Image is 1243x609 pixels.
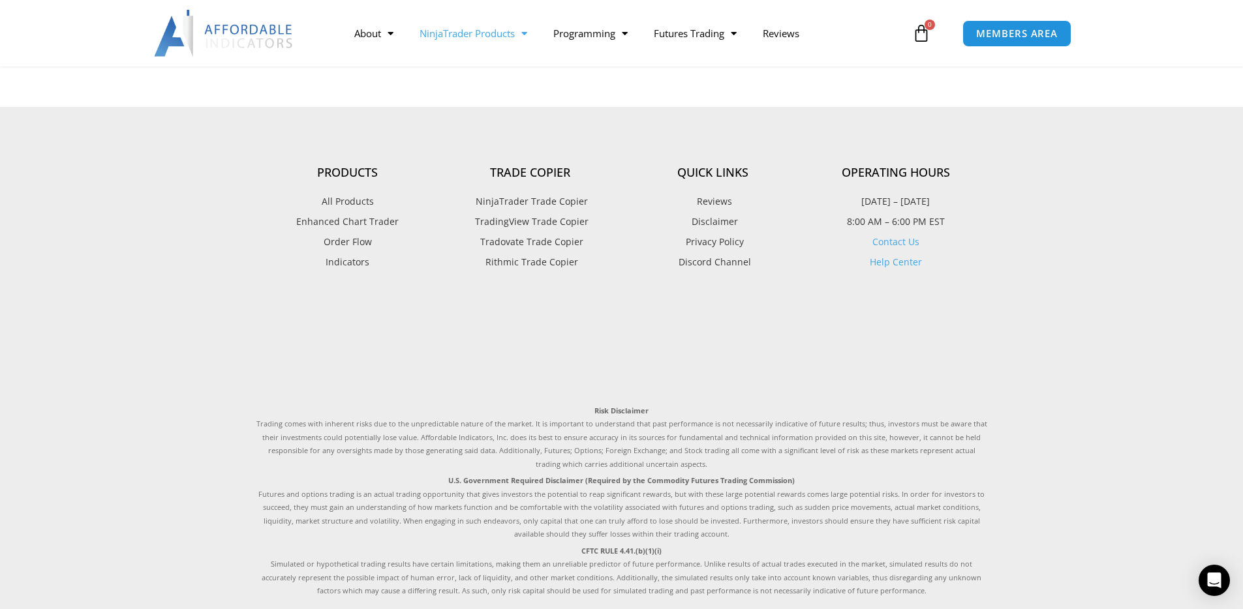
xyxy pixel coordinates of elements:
iframe: Customer reviews powered by Trustpilot [256,300,987,391]
span: Privacy Policy [683,233,744,250]
span: TradingView Trade Copier [472,213,589,230]
a: NinjaTrader Products [407,18,540,48]
h4: Products [256,166,439,180]
strong: Risk Disclaimer [594,406,649,415]
p: Simulated or hypothetical trading results have certain limitations, making them an unreliable pre... [256,544,987,598]
span: Indicators [326,254,369,271]
span: Tradovate Trade Copier [477,233,583,250]
a: Futures Trading [641,18,750,48]
a: Programming [540,18,641,48]
div: Open Intercom Messenger [1199,565,1230,596]
span: Rithmic Trade Copier [482,254,578,271]
a: Privacy Policy [622,233,805,250]
strong: CFTC RULE 4.41.(b)(1)(i) [581,546,662,556]
span: MEMBERS AREA [976,29,1058,38]
a: About [341,18,407,48]
p: Futures and options trading is an actual trading opportunity that gives investors the potential t... [256,474,987,541]
p: 8:00 AM – 6:00 PM EST [805,213,987,230]
p: Trading comes with inherent risks due to the unpredictable nature of the market. It is important ... [256,404,987,471]
span: All Products [322,193,374,210]
a: MEMBERS AREA [962,20,1071,47]
a: Tradovate Trade Copier [439,233,622,250]
strong: U.S. Government Required Disclaimer (Required by the Commodity Futures Trading Commission) [448,475,795,485]
span: Reviews [694,193,732,210]
a: TradingView Trade Copier [439,213,622,230]
span: NinjaTrader Trade Copier [472,193,588,210]
a: Disclaimer [622,213,805,230]
span: Disclaimer [688,213,738,230]
nav: Menu [341,18,909,48]
h4: Quick Links [622,166,805,180]
h4: Trade Copier [439,166,622,180]
a: Reviews [750,18,812,48]
span: Enhanced Chart Trader [296,213,399,230]
a: Rithmic Trade Copier [439,254,622,271]
a: Order Flow [256,233,439,250]
a: NinjaTrader Trade Copier [439,193,622,210]
p: [DATE] – [DATE] [805,193,987,210]
a: Reviews [622,193,805,210]
a: Discord Channel [622,254,805,271]
a: Help Center [870,256,922,268]
a: Indicators [256,254,439,271]
h4: Operating Hours [805,166,987,180]
a: Contact Us [872,235,919,248]
span: Discord Channel [675,254,751,271]
span: Order Flow [324,233,372,250]
a: All Products [256,193,439,210]
a: Enhanced Chart Trader [256,213,439,230]
img: LogoAI | Affordable Indicators – NinjaTrader [154,10,294,57]
span: 0 [925,20,935,30]
a: 0 [893,14,950,52]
